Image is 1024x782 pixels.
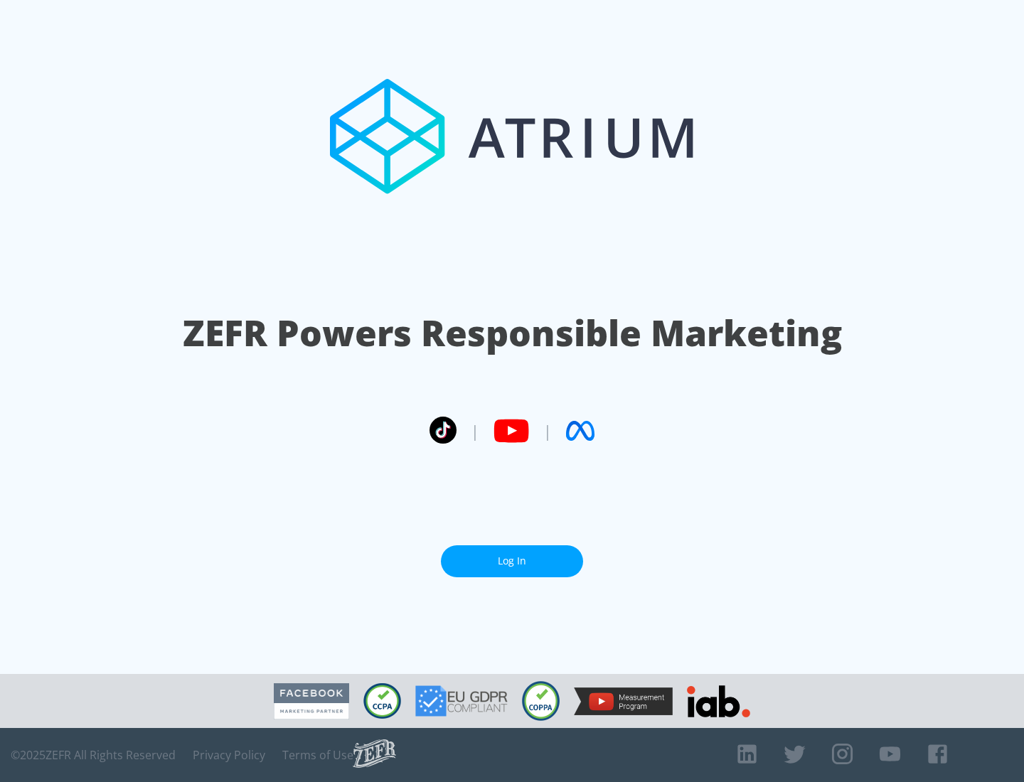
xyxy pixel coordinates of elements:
a: Terms of Use [282,748,353,762]
a: Log In [441,545,583,577]
span: © 2025 ZEFR All Rights Reserved [11,748,176,762]
a: Privacy Policy [193,748,265,762]
img: IAB [687,685,750,717]
span: | [543,420,552,441]
img: Facebook Marketing Partner [274,683,349,719]
img: GDPR Compliant [415,685,508,717]
img: COPPA Compliant [522,681,560,721]
span: | [471,420,479,441]
h1: ZEFR Powers Responsible Marketing [183,309,842,358]
img: YouTube Measurement Program [574,687,673,715]
img: CCPA Compliant [363,683,401,719]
